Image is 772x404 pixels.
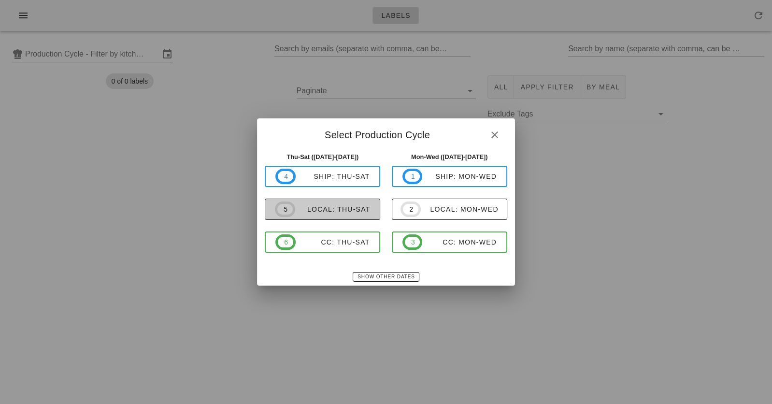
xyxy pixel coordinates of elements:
div: Select Production Cycle [257,118,515,148]
button: 3CC: Mon-Wed [392,231,507,253]
span: 3 [411,237,415,247]
button: Show Other Dates [353,272,419,282]
span: 2 [409,204,413,215]
button: 2local: Mon-Wed [392,199,507,220]
span: 6 [284,237,287,247]
div: ship: Mon-Wed [422,173,497,180]
span: 5 [283,204,287,215]
strong: Mon-Wed ([DATE]-[DATE]) [411,153,488,160]
div: CC: Thu-Sat [296,238,370,246]
div: local: Thu-Sat [295,205,371,213]
span: Show Other Dates [357,274,415,279]
button: 4ship: Thu-Sat [265,166,380,187]
span: 4 [284,171,287,182]
button: 6CC: Thu-Sat [265,231,380,253]
div: ship: Thu-Sat [296,173,370,180]
button: 1ship: Mon-Wed [392,166,507,187]
span: 1 [411,171,415,182]
div: local: Mon-Wed [421,205,499,213]
button: 5local: Thu-Sat [265,199,380,220]
strong: Thu-Sat ([DATE]-[DATE]) [286,153,358,160]
div: CC: Mon-Wed [422,238,497,246]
